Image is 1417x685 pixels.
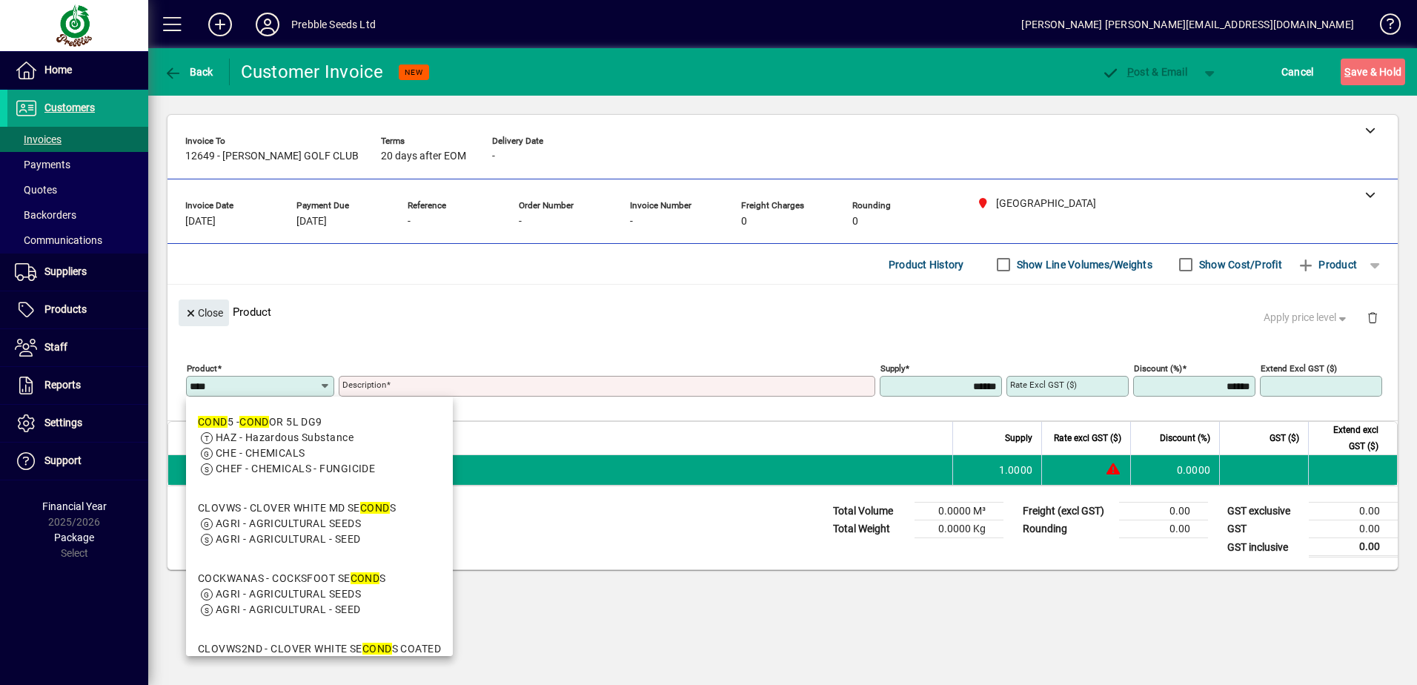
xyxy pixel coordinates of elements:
[1309,538,1398,557] td: 0.00
[291,13,376,36] div: Prebble Seeds Ltd
[296,216,327,228] span: [DATE]
[1160,430,1210,446] span: Discount (%)
[44,379,81,391] span: Reports
[1344,60,1401,84] span: ave & Hold
[15,209,76,221] span: Backorders
[741,216,747,228] span: 0
[198,416,228,428] em: COND
[198,414,375,430] div: 5 - OR 5L DG9
[826,503,915,520] td: Total Volume
[519,216,522,228] span: -
[630,216,633,228] span: -
[1005,430,1032,446] span: Supply
[362,643,392,655] em: COND
[148,59,230,85] app-page-header-button: Back
[244,11,291,38] button: Profile
[15,234,102,246] span: Communications
[44,417,82,428] span: Settings
[241,60,384,84] div: Customer Invoice
[915,520,1003,538] td: 0.0000 Kg
[7,177,148,202] a: Quotes
[1264,310,1350,325] span: Apply price level
[1134,363,1182,374] mat-label: Discount (%)
[883,251,970,278] button: Product History
[15,133,62,145] span: Invoices
[1355,300,1390,335] button: Delete
[1220,538,1309,557] td: GST inclusive
[1309,503,1398,520] td: 0.00
[1220,503,1309,520] td: GST exclusive
[198,641,441,657] div: CLOVWS2ND - CLOVER WHITE SE S COATED
[7,152,148,177] a: Payments
[185,216,216,228] span: [DATE]
[216,533,360,545] span: AGRI - AGRICULTURAL - SEED
[7,405,148,442] a: Settings
[492,150,495,162] span: -
[1341,59,1405,85] button: Save & Hold
[1355,311,1390,324] app-page-header-button: Delete
[44,454,82,466] span: Support
[216,447,305,459] span: CHE - CHEMICALS
[1119,520,1208,538] td: 0.00
[351,572,380,584] em: COND
[7,291,148,328] a: Products
[175,305,233,319] app-page-header-button: Close
[408,216,411,228] span: -
[7,254,148,291] a: Suppliers
[1344,66,1350,78] span: S
[7,202,148,228] a: Backorders
[216,588,361,600] span: AGRI - AGRICULTURAL SEEDS
[186,559,453,629] mat-option: COCKWANAS - COCKSFOOT SECONDS
[1130,455,1219,485] td: 0.0000
[15,184,57,196] span: Quotes
[185,301,223,325] span: Close
[44,341,67,353] span: Staff
[1281,60,1314,84] span: Cancel
[1054,430,1121,446] span: Rate excl GST ($)
[1015,503,1119,520] td: Freight (excl GST)
[1318,422,1378,454] span: Extend excl GST ($)
[198,500,396,516] div: CLOVWS - CLOVER WHITE MD SE S
[216,517,361,529] span: AGRI - AGRICULTURAL SEEDS
[1014,257,1152,272] label: Show Line Volumes/Weights
[1127,66,1134,78] span: P
[381,150,466,162] span: 20 days after EOM
[852,216,858,228] span: 0
[185,150,359,162] span: 12649 - [PERSON_NAME] GOLF CLUB
[1261,363,1337,374] mat-label: Extend excl GST ($)
[160,59,217,85] button: Back
[7,228,148,253] a: Communications
[186,489,453,559] mat-option: CLOVWS - CLOVER WHITE MD SECONDS
[7,367,148,404] a: Reports
[360,502,390,514] em: COND
[196,11,244,38] button: Add
[198,571,386,586] div: COCKWANAS - COCKSFOOT SE S
[54,532,94,543] span: Package
[7,52,148,89] a: Home
[44,303,87,315] span: Products
[1270,430,1299,446] span: GST ($)
[1094,59,1195,85] button: Post & Email
[1196,257,1282,272] label: Show Cost/Profit
[1369,3,1398,51] a: Knowledge Base
[187,363,217,374] mat-label: Product
[915,503,1003,520] td: 0.0000 M³
[7,329,148,366] a: Staff
[405,67,423,77] span: NEW
[1101,66,1187,78] span: ost & Email
[880,363,905,374] mat-label: Supply
[167,285,1398,339] div: Product
[1258,305,1355,331] button: Apply price level
[1220,520,1309,538] td: GST
[342,380,386,390] mat-label: Description
[44,64,72,76] span: Home
[1309,520,1398,538] td: 0.00
[889,253,964,277] span: Product History
[15,159,70,171] span: Payments
[1010,380,1077,390] mat-label: Rate excl GST ($)
[7,443,148,480] a: Support
[216,603,360,615] span: AGRI - AGRICULTURAL - SEED
[1015,520,1119,538] td: Rounding
[239,416,269,428] em: COND
[826,520,915,538] td: Total Weight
